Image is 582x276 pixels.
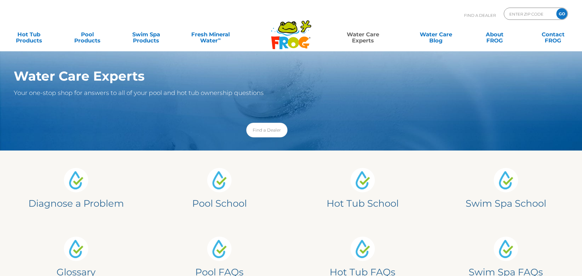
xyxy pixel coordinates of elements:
sup: ∞ [218,36,221,41]
input: GO [556,8,567,19]
img: school-icon.png [350,168,375,192]
img: school-icon.png [494,237,518,261]
h4: Pool School [159,197,280,209]
a: PoolProducts [65,28,110,41]
a: Hot TubProducts [6,28,52,41]
a: Swim SpaProducts [123,28,169,41]
a: Water CareBlog [413,28,459,41]
a: AboutFROG [472,28,517,41]
h4: Hot Tub School [302,197,423,209]
img: school-icon.png [207,168,232,192]
a: Hot Tub SchoolHot Tub SchoolLearn from the experts how to care for your Hot Tub. [296,158,430,219]
h4: Diagnose a Problem [16,197,137,209]
a: ContactFROG [530,28,576,41]
p: Find A Dealer [464,8,496,23]
img: Frog Products Logo [268,12,315,49]
img: school-icon.png [64,168,88,192]
a: Diagnose a ProblemDiagnose a Problem2-3 questions and we can help. [9,158,143,219]
img: school-icon.png [64,237,88,261]
img: school-icon.png [494,168,518,192]
h1: Water Care Experts [14,69,520,83]
a: Find a Dealer [246,123,287,137]
a: Swim Spa SchoolSwim Spa SchoolLearn from the experts how to care for your swim spa. [439,158,573,219]
img: school-icon.png [350,237,375,261]
a: Water CareExperts [326,28,400,41]
h4: Swim Spa School [445,197,566,209]
a: Fresh MineralWater∞ [182,28,239,41]
a: Pool SchoolPool SchoolLearn from the experts how to care for your pool. [152,158,287,219]
p: Your one-stop shop for answers to all of your pool and hot tub ownership questions [14,88,520,98]
img: school-icon.png [207,237,232,261]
